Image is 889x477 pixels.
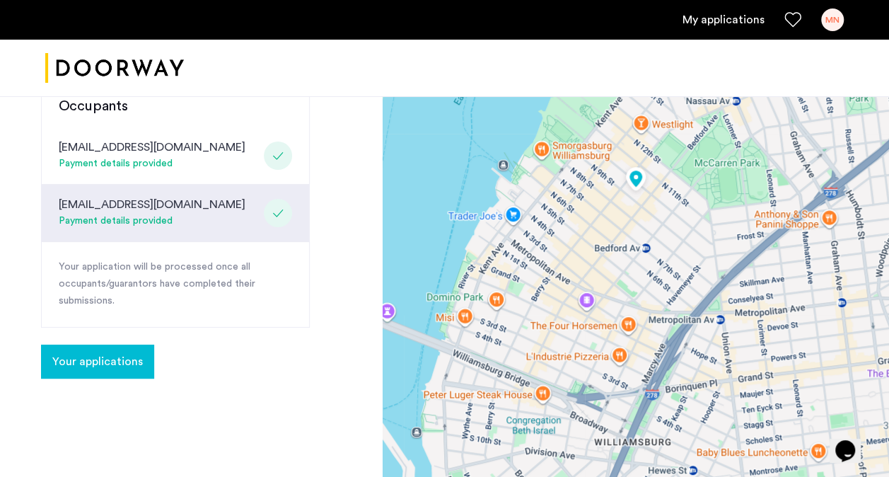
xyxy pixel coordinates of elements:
[45,42,184,95] a: Cazamio logo
[59,139,245,156] div: [EMAIL_ADDRESS][DOMAIN_NAME]
[682,11,765,28] a: My application
[45,42,184,95] img: logo
[821,8,844,31] div: MN
[59,213,245,230] div: Payment details provided
[59,196,245,213] div: [EMAIL_ADDRESS][DOMAIN_NAME]
[59,259,292,310] p: Your application will be processed once all occupants/guarantors have completed their submissions.
[784,11,801,28] a: Favorites
[52,353,143,370] span: Your applications
[830,420,875,463] iframe: chat widget
[41,356,154,367] cazamio-button: Go to application
[41,345,154,379] button: button
[59,156,245,173] div: Payment details provided
[59,96,292,116] h3: Occupants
